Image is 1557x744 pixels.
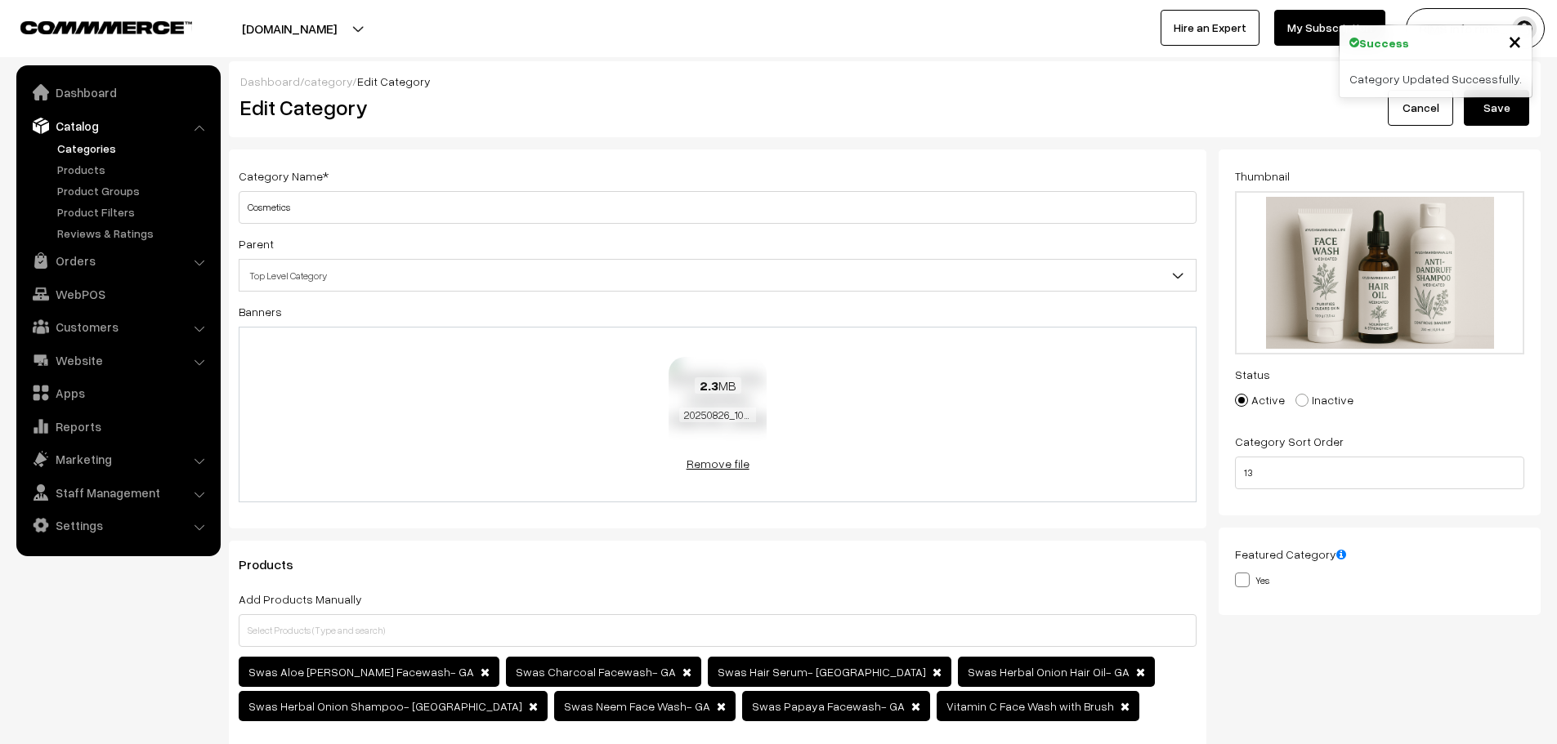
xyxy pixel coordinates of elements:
a: Remove file [669,455,767,472]
input: Select Products (Type and search) [239,614,1197,647]
label: Parent [239,235,274,252]
label: Inactive [1295,391,1353,408]
span: Swas Aloe [PERSON_NAME] Facewash- GA [248,665,474,679]
div: Category Updated Successfully. [1340,60,1532,97]
a: Website [20,345,215,375]
a: category [304,74,352,88]
button: Save [1464,90,1529,126]
label: Active [1235,391,1285,408]
a: Products [53,161,215,178]
input: Category Name [239,191,1197,224]
span: Swas Neem Face Wash- GA [564,699,710,713]
strong: 2.3 [700,377,718,394]
label: Status [1235,366,1270,383]
span: Swas Hair Serum- [GEOGRAPHIC_DATA] [718,665,926,679]
label: Featured Category [1235,546,1346,563]
a: Customers [20,312,215,341]
span: Swas Charcoal Facewash- GA [516,665,676,679]
label: Add Products Manually [239,590,362,608]
a: Reports [20,412,215,441]
span: × [1508,25,1522,56]
span: Top Level Category [239,259,1197,292]
a: Hire an Expert [1161,10,1259,46]
a: Marketing [20,444,215,474]
a: Product Filters [53,203,215,221]
label: Category Sort Order [1235,433,1344,450]
img: COMMMERCE [20,21,192,33]
label: Yes [1235,571,1269,588]
span: Products [239,556,313,572]
a: Reviews & Ratings [53,225,215,242]
a: Dashboard [20,78,215,107]
label: Banners [239,303,282,320]
span: Top Level Category [239,261,1196,290]
a: Cancel [1388,90,1453,126]
a: Catalog [20,111,215,140]
span: Swas Herbal Onion Hair Oil- GA [968,665,1130,679]
a: WebPOS [20,279,215,309]
span: Vitamin C Face Wash with Brush [946,699,1114,713]
label: Thumbnail [1235,167,1290,185]
span: Swas Papaya Facewash- GA [752,699,905,713]
span: Swas Herbal Onion Shampoo- [GEOGRAPHIC_DATA] [248,699,522,713]
a: Apps [20,378,215,408]
a: Dashboard [240,74,300,88]
span: Edit Category [357,74,431,88]
a: Categories [53,140,215,157]
span: MB [695,377,741,394]
label: Category Name [239,167,329,185]
a: Orders [20,246,215,275]
h2: Edit Category [240,95,1201,120]
strong: Success [1359,34,1409,51]
img: user [1512,16,1537,41]
button: RIMS info.rims… [1406,8,1545,49]
button: [DOMAIN_NAME] [185,8,394,49]
button: Close [1508,29,1522,53]
a: Product Groups [53,182,215,199]
a: Settings [20,510,215,540]
a: Staff Management [20,478,215,507]
a: COMMMERCE [20,16,163,36]
span: 20250826_1032_Ayushmanbhava Cosmetics Collection_simple_compose_01k3jc0ay7ettr0f76kkg86jft.png [679,408,1178,422]
a: My Subscription [1274,10,1385,46]
input: Enter Number [1235,457,1524,489]
div: / / [240,73,1529,90]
